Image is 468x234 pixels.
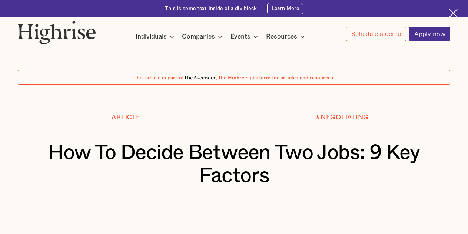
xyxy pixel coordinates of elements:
div: Resources [266,32,297,41]
span: The Ascender [184,73,216,80]
span: This article is part of [133,75,184,80]
div: #NEGOTIATING [316,114,369,121]
a: Learn More [267,3,303,14]
img: Cross icon [449,9,458,17]
div: Events [230,32,260,41]
a: Schedule a demo [346,27,406,41]
span: , the Highrise platform for articles and resources. [216,75,335,80]
div: Individuals [136,32,176,41]
div: Article [112,114,140,121]
div: Companies [182,32,215,41]
img: Highrise logo [18,20,96,44]
div: Events [230,32,250,41]
div: Companies [182,32,225,41]
div: This is some text inside of a div block. [165,5,259,12]
a: Apply now [409,27,450,41]
div: Individuals [136,32,167,41]
div: Resources [266,32,307,41]
h1: How To Decide Between Two Jobs: 9 Key Factors [36,142,432,188]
